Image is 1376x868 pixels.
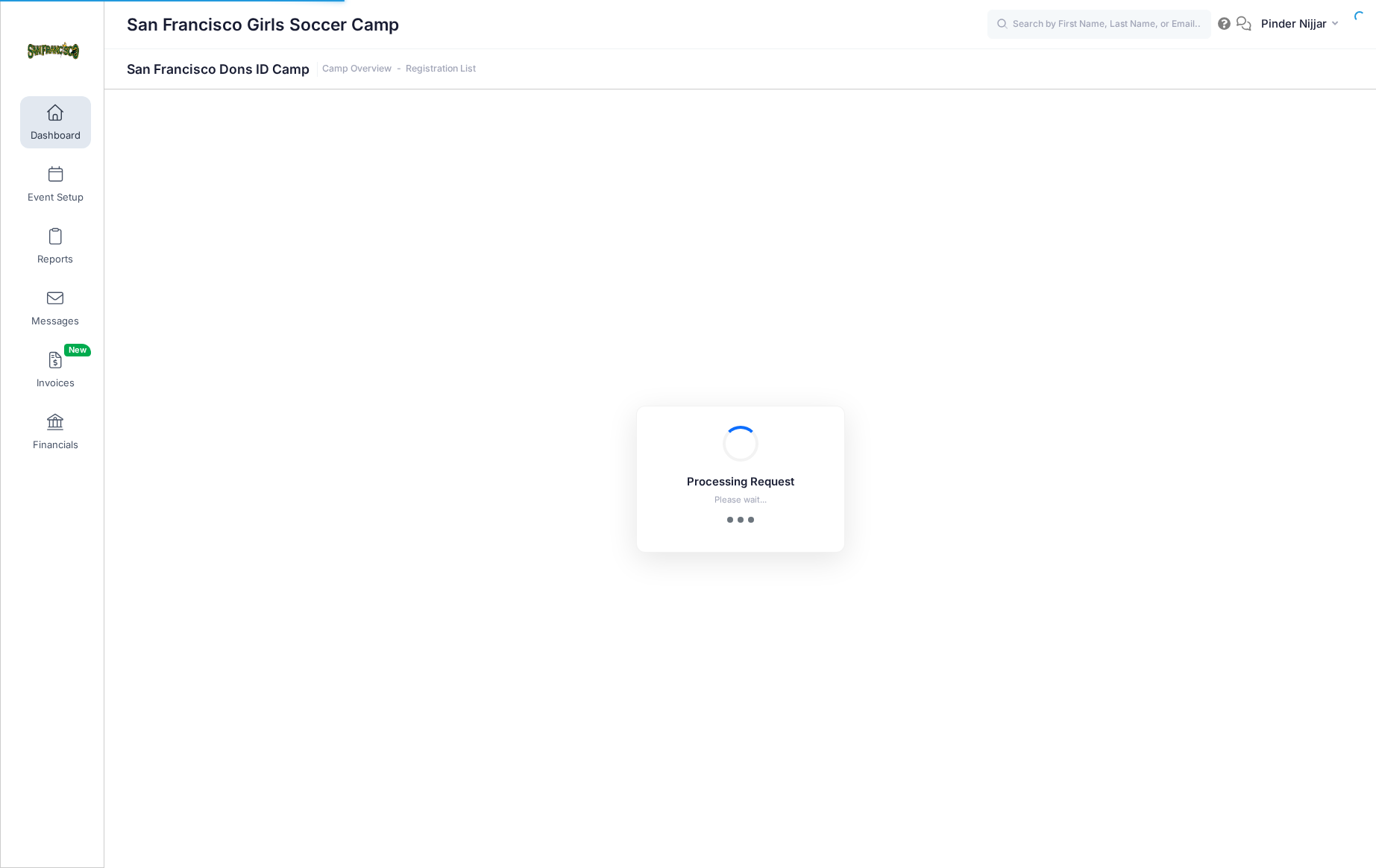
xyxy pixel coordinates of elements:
span: Dashboard [31,129,81,142]
a: Financials [20,406,91,458]
a: Event Setup [20,158,91,210]
span: New [64,344,91,356]
button: Pinder Nijjar [1251,7,1354,42]
span: Reports [37,253,73,265]
a: Registration List [406,63,476,75]
a: San Francisco Girls Soccer Camp [1,16,105,87]
a: Dashboard [20,96,91,148]
span: Event Setup [28,191,84,204]
img: San Francisco Girls Soccer Camp [25,23,81,79]
a: Reports [20,220,91,272]
h5: Processing Request [656,476,825,489]
h1: San Francisco Dons ID Camp [127,61,476,77]
span: Pinder Nijjar [1261,16,1327,32]
span: Financials [33,438,78,451]
p: Please wait... [656,494,825,506]
input: Search by First Name, Last Name, or Email... [987,10,1211,40]
a: Messages [20,282,91,334]
span: Messages [31,315,79,327]
h1: San Francisco Girls Soccer Camp [127,7,399,42]
span: Invoices [37,377,75,389]
a: Camp Overview [322,63,392,75]
a: InvoicesNew [20,344,91,396]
